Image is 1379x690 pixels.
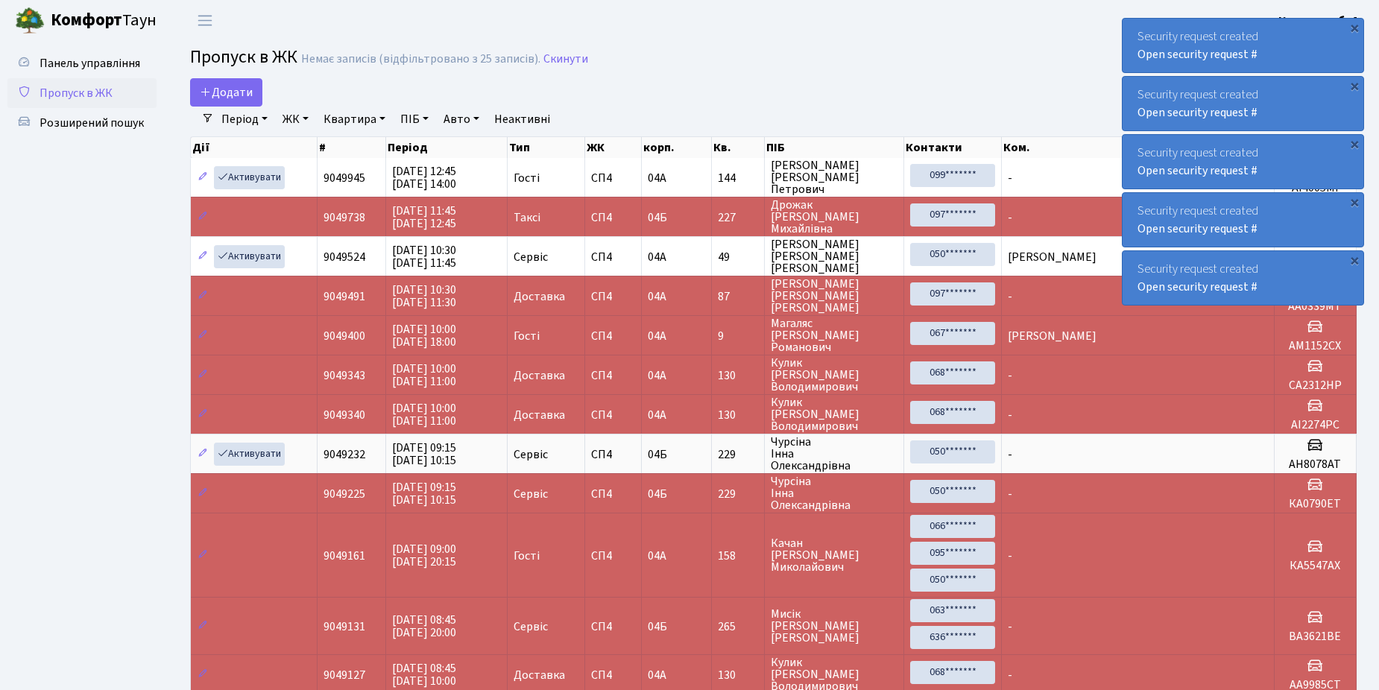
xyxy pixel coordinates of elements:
span: Мисік [PERSON_NAME] [PERSON_NAME] [771,608,897,644]
a: Активувати [214,443,285,466]
a: Активувати [214,166,285,189]
span: Доставка [514,291,565,303]
span: [DATE] 09:15 [DATE] 10:15 [392,479,456,508]
span: 130 [718,669,759,681]
span: 9049225 [324,486,365,502]
th: # [318,137,386,158]
span: 9049127 [324,667,365,683]
h5: АМ1152СХ [1281,339,1350,353]
span: 265 [718,621,759,633]
b: Комфорт [51,8,122,32]
span: СП4 [591,409,635,421]
a: Додати [190,78,262,107]
span: Гості [514,550,540,562]
span: Сервіс [514,621,548,633]
span: 9049400 [324,328,365,344]
span: 9049524 [324,249,365,265]
div: Security request created [1123,77,1363,130]
a: Open security request # [1137,279,1257,295]
div: × [1347,136,1362,151]
span: Дрожак [PERSON_NAME] Михайлівна [771,199,897,235]
span: Сервіс [514,251,548,263]
span: - [1008,486,1012,502]
span: [PERSON_NAME] [PERSON_NAME] [PERSON_NAME] [771,238,897,274]
span: 04Б [648,486,667,502]
div: Security request created [1123,19,1363,72]
span: [DATE] 09:15 [DATE] 10:15 [392,440,456,469]
span: [PERSON_NAME] [1008,249,1096,265]
button: Переключити навігацію [186,8,224,33]
span: 9049491 [324,288,365,305]
h5: AA0339MT [1281,300,1350,314]
span: - [1008,367,1012,384]
a: Період [215,107,274,132]
th: Кв. [712,137,766,158]
a: Open security request # [1137,46,1257,63]
a: ПІБ [394,107,435,132]
span: Гості [514,172,540,184]
span: 04Б [648,209,667,226]
th: ПІБ [765,137,904,158]
span: 9049340 [324,407,365,423]
span: 130 [718,370,759,382]
span: Чурсіна Інна Олександрівна [771,436,897,472]
span: 9049131 [324,618,365,635]
a: Активувати [214,245,285,268]
span: СП4 [591,172,635,184]
span: Кулик [PERSON_NAME] Володимирович [771,357,897,393]
span: Додати [200,84,253,101]
a: Open security request # [1137,221,1257,237]
span: 9049161 [324,548,365,564]
span: [DATE] 12:45 [DATE] 14:00 [392,163,456,192]
span: - [1008,407,1012,423]
span: 04А [648,367,666,384]
div: Security request created [1123,135,1363,189]
b: Консьєрж б. 4. [1278,13,1361,29]
span: Сервіс [514,449,548,460]
span: Кулик [PERSON_NAME] Володимирович [771,396,897,432]
span: [PERSON_NAME] [1008,328,1096,344]
h5: КА5547АХ [1281,559,1350,573]
span: [DATE] 08:45 [DATE] 20:00 [392,612,456,641]
span: [DATE] 10:00 [DATE] 11:00 [392,361,456,390]
span: 04Б [648,446,667,463]
span: 04А [648,288,666,305]
span: Сервіс [514,488,548,500]
div: Security request created [1123,251,1363,305]
span: Доставка [514,669,565,681]
span: СП4 [591,669,635,681]
span: - [1008,446,1012,463]
span: - [1008,170,1012,186]
div: × [1347,253,1362,268]
span: СП4 [591,621,635,633]
div: Немає записів (відфільтровано з 25 записів). [301,52,540,66]
span: СП4 [591,291,635,303]
a: Open security request # [1137,104,1257,121]
a: ЖК [277,107,315,132]
span: [DATE] 10:00 [DATE] 11:00 [392,400,456,429]
span: Качан [PERSON_NAME] Миколайович [771,537,897,573]
div: × [1347,78,1362,93]
a: Авто [438,107,485,132]
span: СП4 [591,488,635,500]
span: 229 [718,449,759,460]
span: Панель управління [40,55,140,72]
span: СП4 [591,550,635,562]
span: 130 [718,409,759,421]
div: × [1347,194,1362,209]
span: 87 [718,291,759,303]
h5: ВА3621ВЕ [1281,630,1350,644]
span: - [1008,667,1012,683]
a: Пропуск в ЖК [7,78,157,108]
h5: AI2274PC [1281,418,1350,432]
div: Security request created [1123,193,1363,247]
span: [PERSON_NAME] [PERSON_NAME] [PERSON_NAME] [771,278,897,314]
span: Гості [514,330,540,342]
span: СП4 [591,251,635,263]
th: корп. [642,137,712,158]
h5: АН8078АТ [1281,458,1350,472]
a: Неактивні [488,107,556,132]
span: 229 [718,488,759,500]
span: Таун [51,8,157,34]
a: Скинути [543,52,588,66]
